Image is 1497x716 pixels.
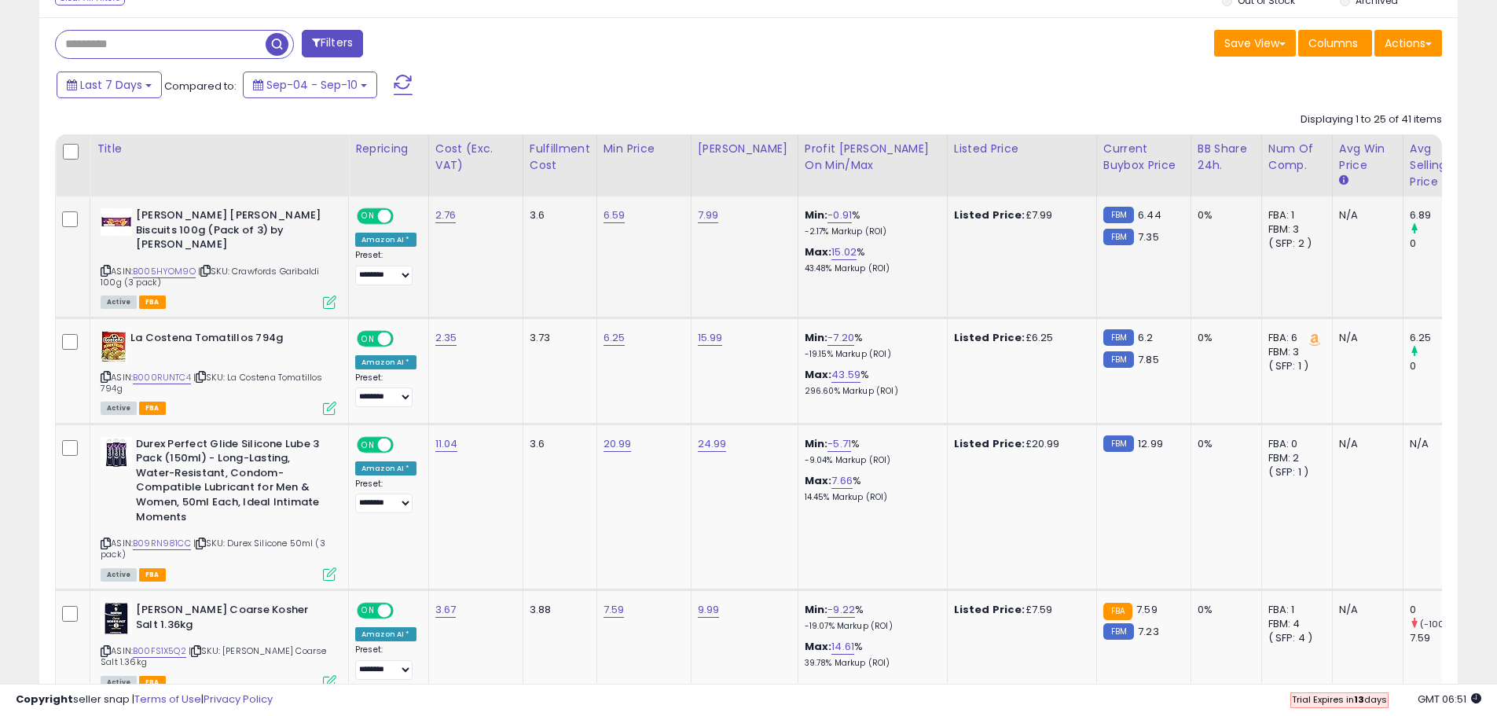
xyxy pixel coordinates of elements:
[101,603,132,634] img: 41-aH6VAGrL._SL40_.jpg
[101,371,323,395] span: | SKU: La Costena Tomatillos 794g
[435,207,457,223] a: 2.76
[1339,437,1391,451] div: N/A
[355,627,416,641] div: Amazon AI *
[136,603,327,636] b: [PERSON_NAME] Coarse Kosher Salt 1.36kg
[805,208,935,237] div: %
[805,603,935,632] div: %
[80,77,142,93] span: Last 7 Days
[1138,207,1161,222] span: 6.44
[358,438,378,451] span: ON
[604,207,626,223] a: 6.59
[1138,436,1163,451] span: 12.99
[1103,435,1134,452] small: FBM
[805,245,935,274] div: %
[391,210,416,223] span: OFF
[391,438,416,451] span: OFF
[101,296,137,309] span: All listings currently available for purchase on Amazon
[530,603,585,617] div: 3.88
[798,134,947,196] th: The percentage added to the cost of goods (COGS) that forms the calculator for Min & Max prices.
[604,436,632,452] a: 20.99
[101,331,336,413] div: ASIN:
[1103,603,1132,620] small: FBA
[355,250,416,285] div: Preset:
[358,604,378,618] span: ON
[1410,141,1467,190] div: Avg Selling Price
[805,474,935,503] div: %
[139,296,166,309] span: FBA
[1198,437,1249,451] div: 0%
[1418,692,1481,707] span: 2025-09-18 06:51 GMT
[805,331,935,360] div: %
[133,537,191,550] a: B09RN981CC
[355,355,416,369] div: Amazon AI *
[954,330,1026,345] b: Listed Price:
[391,332,416,345] span: OFF
[805,621,935,632] p: -19.07% Markup (ROI)
[1198,208,1249,222] div: 0%
[1298,30,1372,57] button: Columns
[266,77,358,93] span: Sep-04 - Sep-10
[827,602,855,618] a: -9.22
[530,437,585,451] div: 3.6
[1292,693,1387,706] span: Trial Expires in days
[1410,237,1473,251] div: 0
[954,602,1026,617] b: Listed Price:
[1410,603,1473,617] div: 0
[1339,174,1348,188] small: Avg Win Price.
[101,437,336,579] div: ASIN:
[1268,631,1320,645] div: ( SFP: 4 )
[1410,359,1473,373] div: 0
[1138,330,1153,345] span: 6.2
[698,602,720,618] a: 9.99
[435,141,516,174] div: Cost (Exc. VAT)
[435,330,457,346] a: 2.35
[1103,351,1134,368] small: FBM
[1198,603,1249,617] div: 0%
[97,141,342,157] div: Title
[139,402,166,415] span: FBA
[133,371,191,384] a: B000RUNTC4
[805,473,832,488] b: Max:
[355,644,416,680] div: Preset:
[355,233,416,247] div: Amazon AI *
[805,263,935,274] p: 43.48% Markup (ROI)
[1103,229,1134,245] small: FBM
[16,692,273,707] div: seller snap | |
[355,479,416,514] div: Preset:
[604,602,625,618] a: 7.59
[1339,141,1396,174] div: Avg Win Price
[101,437,132,468] img: 41yLuv1i1WL._SL40_.jpg
[805,455,935,466] p: -9.04% Markup (ROI)
[954,331,1084,345] div: £6.25
[355,141,422,157] div: Repricing
[101,208,132,236] img: 41oQaJsx--L._SL40_.jpg
[530,141,590,174] div: Fulfillment Cost
[805,436,828,451] b: Min:
[954,208,1084,222] div: £7.99
[831,244,857,260] a: 15.02
[101,208,336,307] div: ASIN:
[805,386,935,397] p: 296.60% Markup (ROI)
[805,141,941,174] div: Profit [PERSON_NAME] on Min/Max
[805,226,935,237] p: -2.17% Markup (ROI)
[831,367,860,383] a: 43.59
[1268,451,1320,465] div: FBM: 2
[1198,331,1249,345] div: 0%
[805,368,935,397] div: %
[1138,624,1159,639] span: 7.23
[139,568,166,582] span: FBA
[1138,352,1159,367] span: 7.85
[954,437,1084,451] div: £20.99
[1268,437,1320,451] div: FBA: 0
[1410,331,1473,345] div: 6.25
[1268,237,1320,251] div: ( SFP: 2 )
[698,141,791,157] div: [PERSON_NAME]
[831,473,853,489] a: 7.66
[805,640,935,669] div: %
[805,330,828,345] b: Min:
[1410,631,1473,645] div: 7.59
[1410,437,1462,451] div: N/A
[1138,229,1159,244] span: 7.35
[1103,329,1134,346] small: FBM
[1420,618,1456,630] small: (-100%)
